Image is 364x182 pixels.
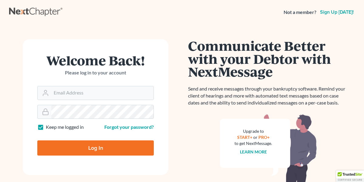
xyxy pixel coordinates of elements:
a: Forgot your password? [104,124,154,130]
a: Sign up [DATE]! [319,10,355,15]
span: or [253,135,258,140]
a: Learn more [240,149,267,154]
h1: Communicate Better with your Debtor with NextMessage [188,39,349,78]
h1: Welcome Back! [37,54,154,67]
p: Send and receive messages through your bankruptcy software. Remind your client of hearings and mo... [188,85,349,106]
a: START+ [237,135,252,140]
label: Keep me logged in [46,124,84,131]
p: Please log in to your account [37,69,154,76]
div: TrustedSite Certified [336,170,364,182]
a: PRO+ [258,135,270,140]
input: Email Address [51,86,153,100]
div: Upgrade to [234,128,272,134]
strong: Not a member? [284,9,316,16]
input: Log In [37,140,154,156]
div: to get NextMessage. [234,140,272,146]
